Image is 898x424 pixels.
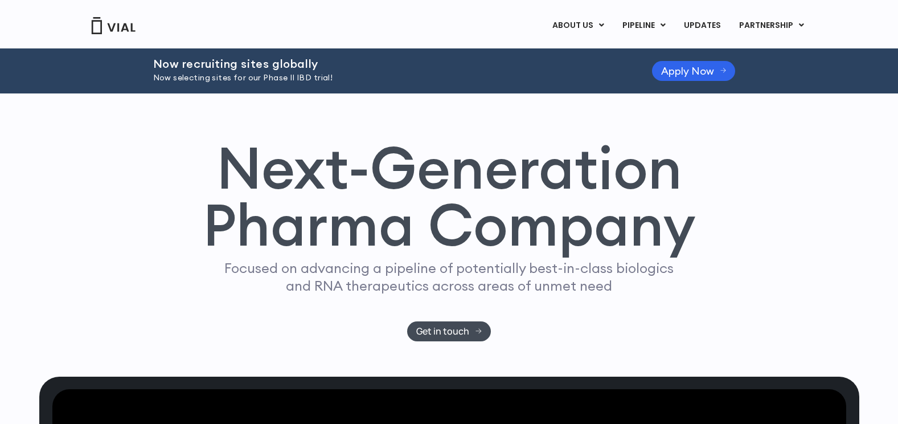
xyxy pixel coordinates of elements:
[675,16,729,35] a: UPDATES
[91,17,136,34] img: Vial Logo
[416,327,469,336] span: Get in touch
[652,61,736,81] a: Apply Now
[203,139,696,254] h1: Next-Generation Pharma Company
[220,259,679,295] p: Focused on advancing a pipeline of potentially best-in-class biologics and RNA therapeutics acros...
[661,67,714,75] span: Apply Now
[153,72,624,84] p: Now selecting sites for our Phase II IBD trial!
[543,16,613,35] a: ABOUT USMenu Toggle
[153,58,624,70] h2: Now recruiting sites globally
[613,16,674,35] a: PIPELINEMenu Toggle
[407,321,491,341] a: Get in touch
[730,16,813,35] a: PARTNERSHIPMenu Toggle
